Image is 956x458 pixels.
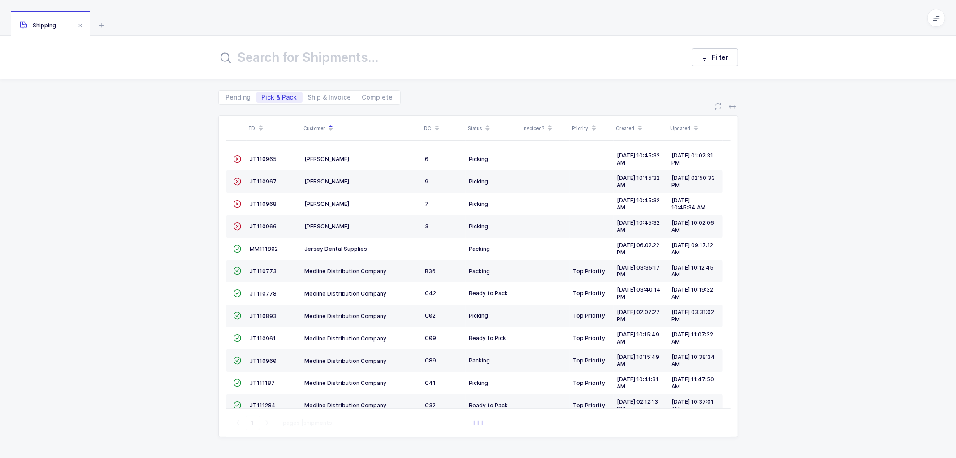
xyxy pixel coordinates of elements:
[308,94,351,100] span: Ship & Invoice
[712,53,729,62] span: Filter
[226,94,251,100] span: Pending
[218,47,674,68] input: Search for Shipments...
[20,22,56,29] span: Shipping
[362,94,393,100] span: Complete
[262,94,297,100] span: Pick & Pack
[692,48,738,66] button: Filter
